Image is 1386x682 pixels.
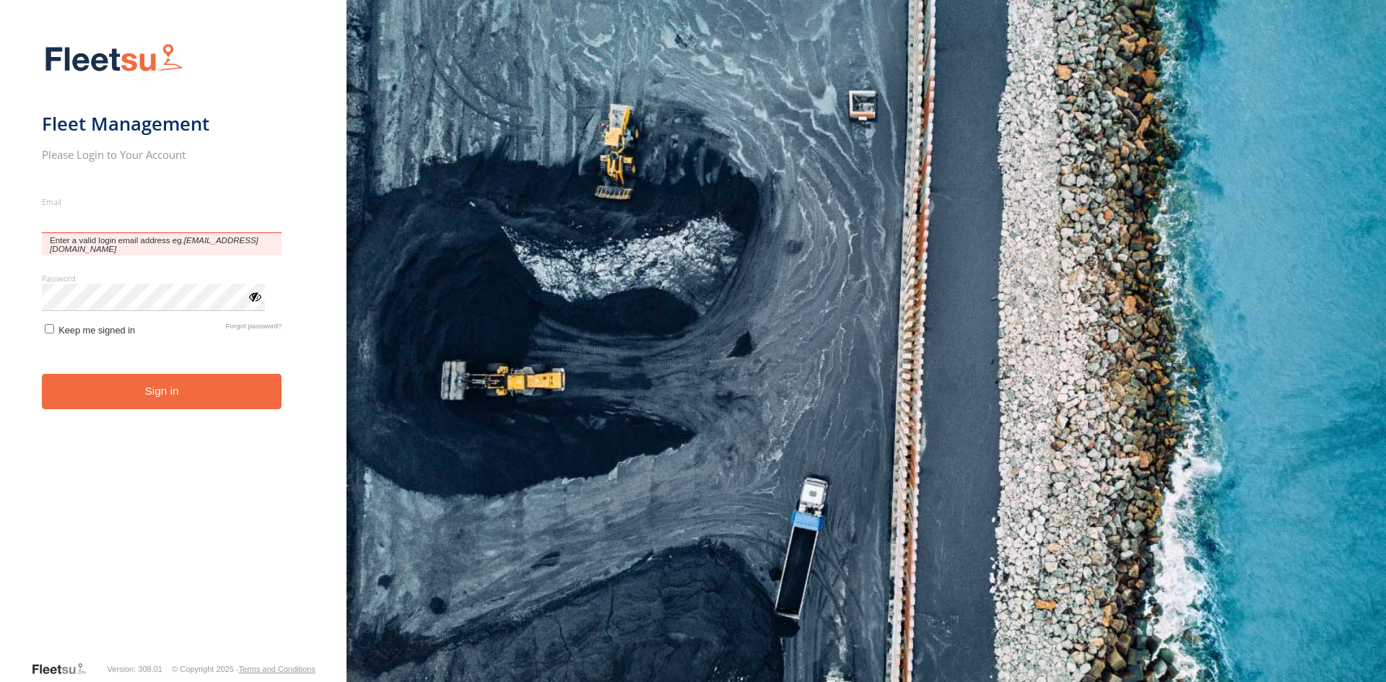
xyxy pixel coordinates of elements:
a: Visit our Website [31,662,97,676]
label: Email [42,196,282,207]
span: Keep me signed in [58,325,135,336]
button: Sign in [42,374,282,409]
img: Fleetsu [42,40,186,77]
span: Enter a valid login email address eg. [42,233,282,255]
div: Version: 308.01 [108,665,162,673]
div: ViewPassword [247,289,261,303]
div: © Copyright 2025 - [172,665,315,673]
h1: Fleet Management [42,112,282,136]
form: main [42,35,305,660]
a: Forgot password? [226,322,282,336]
em: [EMAIL_ADDRESS][DOMAIN_NAME] [50,236,258,253]
label: Password [42,273,282,284]
h2: Please Login to Your Account [42,147,282,162]
input: Keep me signed in [45,324,54,333]
a: Terms and Conditions [239,665,315,673]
